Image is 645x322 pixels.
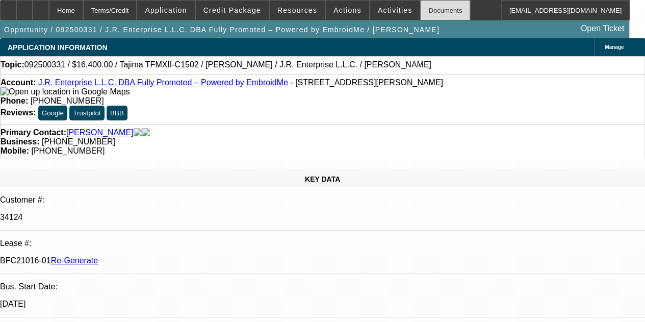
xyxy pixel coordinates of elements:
[1,60,24,69] strong: Topic:
[145,6,187,14] span: Application
[577,20,628,37] a: Open Ticket
[31,146,105,155] span: [PHONE_NUMBER]
[1,146,29,155] strong: Mobile:
[107,106,127,120] button: BBB
[270,1,325,20] button: Resources
[1,78,36,87] strong: Account:
[378,6,412,14] span: Activities
[8,43,107,52] span: APPLICATION INFORMATION
[38,78,288,87] a: J.R. Enterprise L.L.C. DBA Fully Promoted – Powered by EmbroidMe
[142,128,150,137] img: linkedin-icon.png
[1,108,36,117] strong: Reviews:
[31,96,104,105] span: [PHONE_NUMBER]
[69,106,104,120] button: Trustpilot
[305,175,340,183] span: KEY DATA
[277,6,317,14] span: Resources
[137,1,194,20] button: Application
[326,1,369,20] button: Actions
[38,106,67,120] button: Google
[4,26,440,34] span: Opportunity / 092500331 / J.R. Enterprise L.L.C. DBA Fully Promoted – Powered by EmbroidMe / [PER...
[1,87,130,96] a: View Google Maps
[134,128,142,137] img: facebook-icon.png
[196,1,269,20] button: Credit Package
[370,1,420,20] button: Activities
[66,128,134,137] a: [PERSON_NAME]
[1,87,130,96] img: Open up location in Google Maps
[24,60,431,69] span: 092500331 / $16,400.00 / Tajima TFMXII-C1502 / [PERSON_NAME] / J.R. Enterprise L.L.C. / [PERSON_N...
[51,256,98,265] a: Re-Generate
[203,6,261,14] span: Credit Package
[333,6,362,14] span: Actions
[1,96,28,105] strong: Phone:
[1,137,39,146] strong: Business:
[605,44,624,50] span: Manage
[42,137,115,146] span: [PHONE_NUMBER]
[290,78,443,87] span: - [STREET_ADDRESS][PERSON_NAME]
[1,128,66,137] strong: Primary Contact:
